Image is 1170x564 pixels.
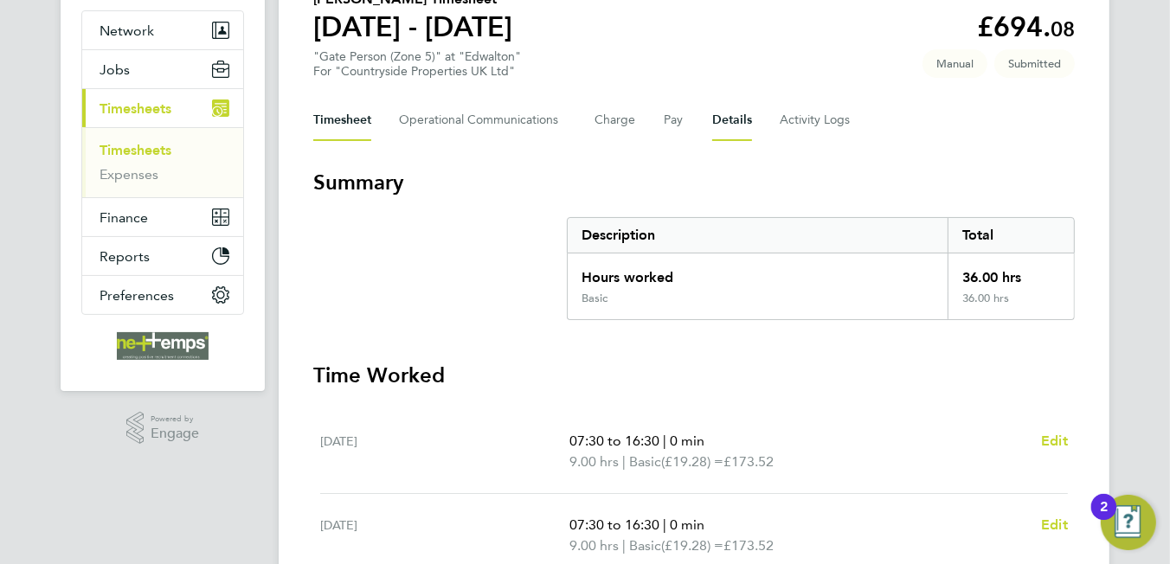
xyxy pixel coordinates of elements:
[723,453,774,470] span: £173.52
[82,50,243,88] button: Jobs
[100,22,154,39] span: Network
[712,99,752,141] button: Details
[1051,16,1075,42] span: 08
[320,515,569,556] div: [DATE]
[313,64,521,79] div: For "Countryside Properties UK Ltd"
[313,362,1075,389] h3: Time Worked
[1101,495,1156,550] button: Open Resource Center, 2 new notifications
[567,217,1075,320] div: Summary
[622,537,626,554] span: |
[670,433,704,449] span: 0 min
[922,49,987,78] span: This timesheet was manually created.
[313,49,521,79] div: "Gate Person (Zone 5)" at "Edwalton"
[100,100,171,117] span: Timesheets
[622,453,626,470] span: |
[100,142,171,158] a: Timesheets
[661,537,723,554] span: (£19.28) =
[664,99,685,141] button: Pay
[82,11,243,49] button: Network
[948,218,1074,253] div: Total
[313,169,1075,196] h3: Summary
[994,49,1075,78] span: This timesheet is Submitted.
[948,292,1074,319] div: 36.00 hrs
[629,452,661,472] span: Basic
[595,99,636,141] button: Charge
[670,516,704,533] span: 0 min
[399,99,567,141] button: Operational Communications
[100,287,174,304] span: Preferences
[126,412,200,445] a: Powered byEngage
[100,61,130,78] span: Jobs
[100,166,158,183] a: Expenses
[82,198,243,236] button: Finance
[82,237,243,275] button: Reports
[1041,515,1068,535] a: Edit
[82,127,243,197] div: Timesheets
[320,431,569,472] div: [DATE]
[1041,516,1068,533] span: Edit
[661,453,723,470] span: (£19.28) =
[1041,431,1068,452] a: Edit
[569,433,659,449] span: 07:30 to 16:30
[569,537,619,554] span: 9.00 hrs
[151,426,199,441] span: Engage
[569,453,619,470] span: 9.00 hrs
[629,535,661,556] span: Basic
[313,10,512,44] h1: [DATE] - [DATE]
[313,99,371,141] button: Timesheet
[100,248,150,265] span: Reports
[151,412,199,426] span: Powered by
[82,89,243,127] button: Timesheets
[1041,433,1068,449] span: Edit
[780,99,852,141] button: Activity Logs
[582,292,607,305] div: Basic
[81,332,244,360] a: Go to home page
[568,253,948,292] div: Hours worked
[948,253,1074,292] div: 36.00 hrs
[663,516,666,533] span: |
[723,537,774,554] span: £173.52
[977,10,1075,43] app-decimal: £694.
[569,516,659,533] span: 07:30 to 16:30
[82,276,243,314] button: Preferences
[663,433,666,449] span: |
[117,332,209,360] img: net-temps-logo-retina.png
[568,218,948,253] div: Description
[100,209,148,226] span: Finance
[1100,507,1108,529] div: 2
